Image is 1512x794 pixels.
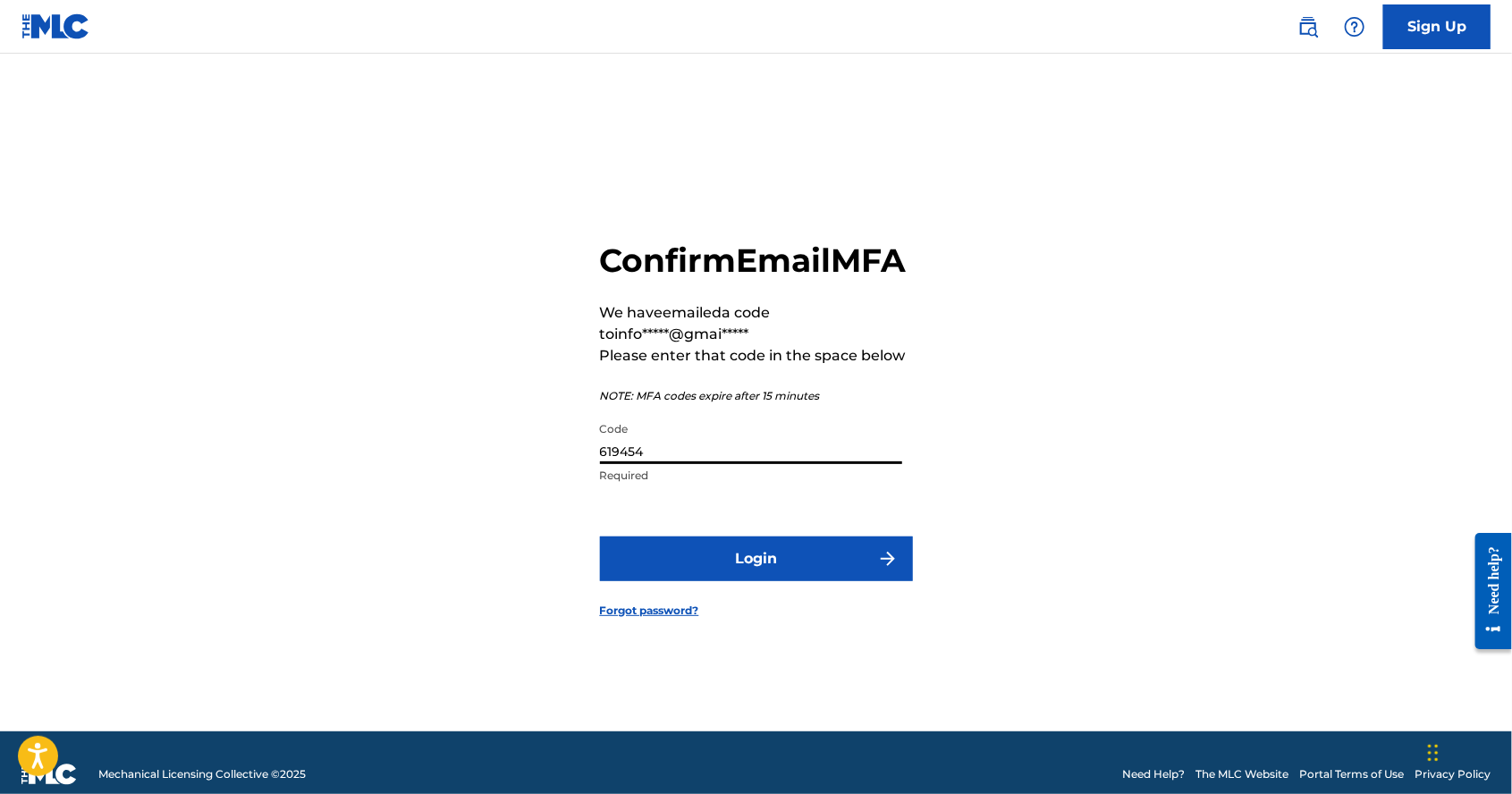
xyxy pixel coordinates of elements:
[600,603,699,619] a: Forgot password?
[1415,766,1491,782] a: Privacy Policy
[1122,766,1185,782] a: Need Help?
[1344,16,1365,38] img: help
[600,536,913,581] button: Login
[1337,9,1373,45] div: Help
[600,468,902,484] p: Required
[21,13,90,39] img: MLC Logo
[1299,766,1404,782] a: Portal Terms of Use
[600,388,913,404] p: NOTE: MFA codes expire after 15 minutes
[21,764,77,785] img: logo
[98,766,306,782] span: Mechanical Licensing Collective © 2025
[877,548,899,570] img: f7272a7cc735f4ea7f67.svg
[1462,519,1512,663] iframe: Resource Center
[1195,766,1288,782] a: The MLC Website
[1423,708,1512,794] iframe: Chat Widget
[1290,9,1326,45] a: Public Search
[1383,4,1491,49] a: Sign Up
[600,345,913,367] p: Please enter that code in the space below
[1297,16,1319,38] img: search
[1428,726,1439,780] div: Drag
[600,241,913,281] h2: Confirm Email MFA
